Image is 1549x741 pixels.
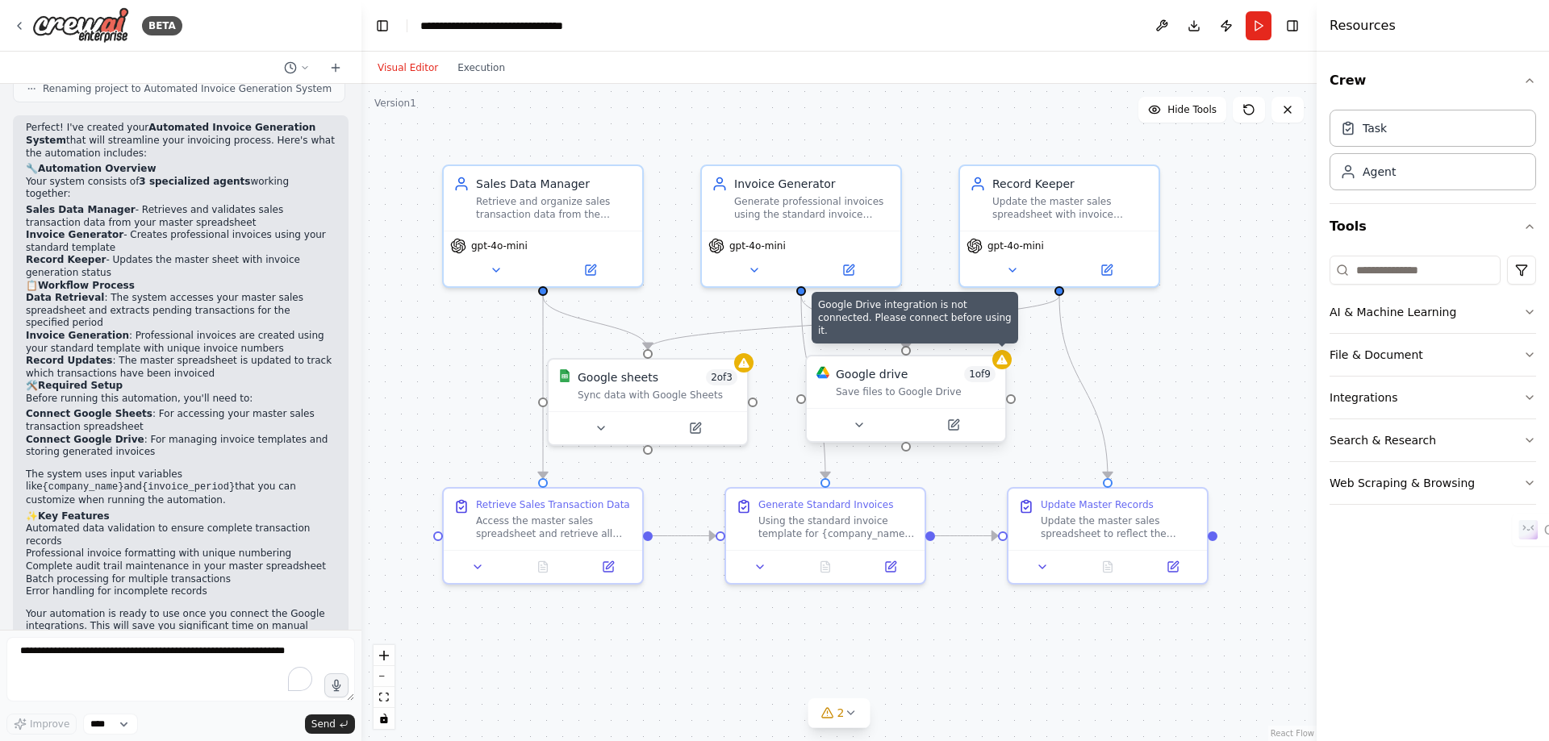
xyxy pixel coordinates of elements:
[578,369,658,385] div: Google sheets
[808,698,871,728] button: 2
[908,415,999,435] button: Open in side panel
[803,260,894,280] button: Open in side panel
[442,164,644,288] div: Sales Data ManagerRetrieve and organize sales transaction data from the master spreadsheet for {i...
[278,58,316,77] button: Switch to previous chat
[724,487,926,585] div: Generate Standard InvoicesUsing the standard invoice template for {company_name}, generate profes...
[26,204,136,215] strong: Sales Data Manager
[26,522,336,547] li: Automated data validation to ensure complete transaction records
[476,176,633,192] div: Sales Data Manager
[374,708,395,729] button: toggle interactivity
[26,330,129,341] strong: Invoice Generation
[1330,334,1536,376] button: File & Document
[805,358,1007,446] div: Google Drive integration is not connected. Please connect before using it.Google DriveGoogle driv...
[1271,729,1314,738] a: React Flow attribution
[374,687,395,708] button: fit view
[964,366,996,382] span: Number of enabled actions
[26,176,336,201] p: Your system consists of working together:
[1330,103,1536,203] div: Crew
[38,163,156,174] strong: Automation Overview
[26,547,336,560] li: Professional invoice formatting with unique numbering
[1281,15,1304,37] button: Hide right sidebar
[1167,103,1217,116] span: Hide Tools
[700,164,902,288] div: Invoice GeneratorGenerate professional invoices using the standard invoice template for {company_...
[1051,296,1116,478] g: Edge from 303b86af-d95f-416c-8525-65601222074f to 3e6fa4b4-e3e1-49f8-8ab3-95859ef9b2f5
[6,637,355,701] textarea: To enrich screen reader interactions, please activate Accessibility in Grammarly extension settings
[142,16,182,35] div: BETA
[837,705,845,721] span: 2
[992,195,1149,221] div: Update the master sales spreadsheet with invoice generation status, tracking which transactions h...
[323,58,349,77] button: Start a new chat
[26,254,106,265] strong: Record Keeper
[26,468,336,507] p: The system uses input variables like and that you can customize when running the automation.
[1330,462,1536,504] button: Web Scraping & Browsing
[26,122,315,146] strong: Automated Invoice Generation System
[26,434,336,459] li: : For managing invoice templates and storing generated invoices
[324,673,349,697] button: Click to speak your automation idea
[476,514,633,540] div: Access the master sales spreadsheet and retrieve all pending sales transactions for {invoice_peri...
[791,557,860,577] button: No output available
[38,510,110,522] strong: Key Features
[142,481,235,493] code: {invoice_period}
[729,239,786,252] span: gpt-4o-mini
[1363,120,1387,136] div: Task
[371,15,394,37] button: Hide left sidebar
[1041,514,1197,540] div: Update the master sales spreadsheet to reflect the invoice generation status for each processed t...
[1145,557,1200,577] button: Open in side panel
[1330,249,1536,518] div: Tools
[758,514,915,540] div: Using the standard invoice template for {company_name}, generate professional invoices for each v...
[535,296,551,478] g: Edge from a5e26f72-e449-495f-ba30-0e1f5e54ac00 to 1252b8e7-dfc5-43ef-bd1c-24748e6652ce
[26,292,336,330] li: : The system accesses your master sales spreadsheet and extracts pending transactions for the spe...
[1074,557,1142,577] button: No output available
[38,280,135,291] strong: Workflow Process
[26,355,112,366] strong: Record Updates
[1330,291,1536,333] button: AI & Machine Learning
[862,557,918,577] button: Open in side panel
[1041,498,1154,511] div: Update Master Records
[26,163,336,176] h2: 🔧
[836,366,908,382] div: Google drive
[26,229,336,254] li: - Creates professional invoices using your standard template
[26,393,336,406] p: Before running this automation, you'll need to:
[476,498,630,511] div: Retrieve Sales Transaction Data
[374,645,395,729] div: React Flow controls
[26,560,336,573] li: Complete audit trail maintenance in your master spreadsheet
[26,330,336,355] li: : Professional invoices are created using your standard template with unique invoice numbers
[793,296,833,478] g: Edge from 1493f5f9-6a8e-4fe1-95f5-bf819e926a00 to a455f245-5e9f-4ef3-a6e6-5b911f7662cc
[1330,204,1536,249] button: Tools
[374,97,416,110] div: Version 1
[6,714,77,735] button: Improve
[26,510,336,523] h2: ✨
[1138,97,1226,123] button: Hide Tools
[1330,419,1536,461] button: Search & Research
[734,195,891,221] div: Generate professional invoices using the standard invoice template for {company_name}, incorporat...
[758,498,893,511] div: Generate Standard Invoices
[547,358,749,446] div: Google SheetsGoogle sheets2of3Sync data with Google Sheets
[558,369,571,382] img: Google Sheets
[987,239,1044,252] span: gpt-4o-mini
[1330,16,1396,35] h4: Resources
[816,366,829,379] img: Google Drive
[1061,260,1152,280] button: Open in side panel
[649,418,741,438] button: Open in side panel
[26,355,336,380] li: : The master spreadsheet is updated to track which transactions have been invoiced
[139,176,250,187] strong: 3 specialized agents
[1363,164,1396,180] div: Agent
[26,204,336,229] li: - Retrieves and validates sales transaction data from your master spreadsheet
[26,280,336,293] h2: 📋
[1007,487,1209,585] div: Update Master RecordsUpdate the master sales spreadsheet to reflect the invoice generation status...
[734,176,891,192] div: Invoice Generator
[26,122,336,160] p: Perfect! I've created your that will streamline your invoicing process. Here's what the automatio...
[471,239,528,252] span: gpt-4o-mini
[420,18,602,34] nav: breadcrumb
[43,82,332,95] span: Renaming project to Automated Invoice Generation System
[43,481,124,493] code: {company_name}
[535,296,656,349] g: Edge from a5e26f72-e449-495f-ba30-0e1f5e54ac00 to 671b2ac1-5755-4d4c-9f10-e462ea759e15
[374,666,395,687] button: zoom out
[26,434,144,445] strong: Connect Google Drive
[992,176,1149,192] div: Record Keeper
[305,714,355,734] button: Send
[653,528,716,544] g: Edge from 1252b8e7-dfc5-43ef-bd1c-24748e6652ce to a455f245-5e9f-4ef3-a6e6-5b911f7662cc
[368,58,448,77] button: Visual Editor
[812,292,1018,343] div: Google Drive integration is not connected. Please connect before using it.
[38,380,123,391] strong: Required Setup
